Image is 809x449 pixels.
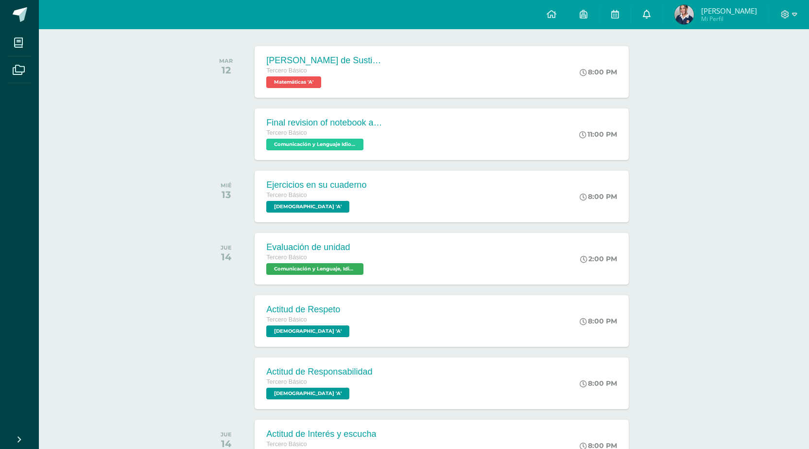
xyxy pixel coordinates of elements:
span: Evangelización 'A' [266,388,349,399]
div: 8:00 PM [580,192,617,201]
div: 11:00 PM [579,130,617,139]
span: Tercero Básico [266,129,307,136]
span: Evangelización 'A' [266,201,349,213]
span: Comunicación y Lenguaje Idioma Extranjero Inglés 'A' [266,139,363,150]
div: JUE [221,244,232,251]
div: 8:00 PM [580,68,617,76]
div: Actitud de Responsabilidad [266,367,372,377]
span: Tercero Básico [266,67,307,74]
span: Mi Perfil [701,15,757,23]
span: Tercero Básico [266,378,307,385]
span: Evangelización 'A' [266,325,349,337]
div: Evaluación de unidad [266,242,366,252]
div: Final revision of notebook and book [266,118,383,128]
div: 8:00 PM [580,317,617,325]
div: 2:00 PM [580,254,617,263]
div: 8:00 PM [580,379,617,388]
span: [PERSON_NAME] [701,6,757,16]
div: MAR [219,57,233,64]
div: Actitud de Respeto [266,305,352,315]
div: 12 [219,64,233,76]
span: Matemáticas 'A' [266,76,321,88]
span: Tercero Básico [266,316,307,323]
div: Ejercicios en su cuaderno [266,180,366,190]
div: 13 [221,189,232,200]
div: 14 [221,251,232,263]
span: Tercero Básico [266,192,307,198]
img: 90c0d22f052faa22fce558e2bdd87354.png [674,5,694,24]
span: Tercero Básico [266,441,307,448]
span: Tercero Básico [266,254,307,261]
span: Comunicación y Lenguaje, Idioma Español 'A' [266,263,363,275]
div: Actitud de Interés y escucha [266,429,376,439]
div: JUE [221,431,232,438]
div: MIÉ [221,182,232,189]
div: [PERSON_NAME] de Sustitución [266,55,383,66]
